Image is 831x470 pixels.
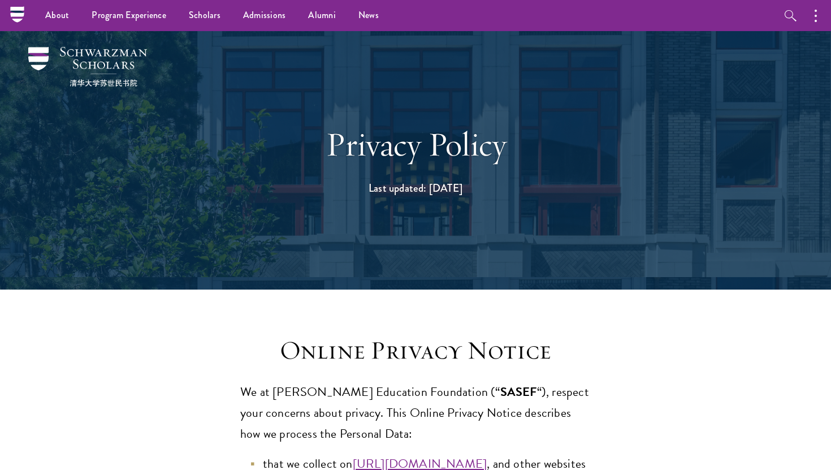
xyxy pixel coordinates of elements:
[500,382,537,401] b: SASEF
[28,47,147,87] img: Schwarzman Scholars
[220,124,611,165] h1: Privacy Policy
[240,382,500,401] span: We at [PERSON_NAME] Education Foundation (“
[240,335,591,366] h3: Online Privacy Notice
[240,382,589,443] span: “), respect your concerns about privacy. This Online Privacy Notice describes how we process the ...
[220,179,611,197] h1: Last updated: [DATE]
